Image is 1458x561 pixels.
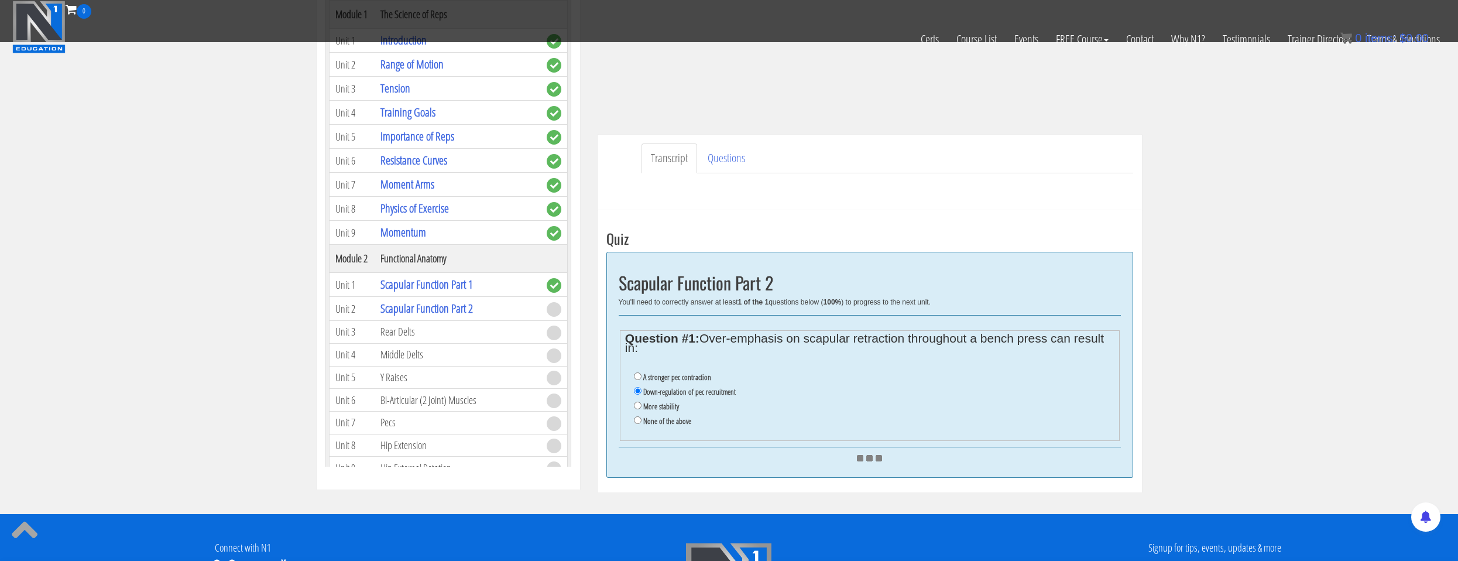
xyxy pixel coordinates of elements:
td: Unit 2 [329,53,375,77]
label: A stronger pec contraction [643,372,711,382]
td: Unit 7 [329,412,375,435]
td: Hip External Rotation [375,457,540,480]
a: Training Goals [380,104,435,120]
span: $ [1399,32,1406,45]
td: Unit 8 [329,197,375,221]
td: Unit 4 [329,101,375,125]
a: Scapular Function Part 1 [380,276,473,292]
td: Y Raises [375,366,540,389]
label: None of the above [643,416,691,426]
span: complete [547,106,561,121]
a: Momentum [380,224,426,240]
h4: Signup for tips, events, updates & more [981,542,1449,554]
strong: Question #1: [625,331,699,345]
a: 0 items: $0.00 [1340,32,1429,45]
span: 0 [77,4,91,19]
a: Course List [948,19,1006,60]
span: complete [547,202,561,217]
span: complete [547,226,561,241]
label: More stability [643,402,679,411]
a: Resistance Curves [380,152,447,168]
td: Rear Delts [375,321,540,344]
h2: Scapular Function Part 2 [619,273,1121,292]
td: Bi-Articular (2 Joint) Muscles [375,389,540,412]
a: Contact [1117,19,1162,60]
td: Unit 9 [329,221,375,245]
legend: Over-emphasis on scapular retraction throughout a bench press can result in: [625,334,1114,353]
a: 0 [66,1,91,17]
a: Scapular Function Part 2 [380,300,473,316]
a: Transcript [641,143,697,173]
td: Unit 6 [329,389,375,412]
span: items: [1365,32,1396,45]
td: Unit 2 [329,297,375,321]
a: Terms & Conditions [1358,19,1449,60]
span: complete [547,278,561,293]
td: Unit 5 [329,366,375,389]
div: You'll need to correctly answer at least questions below ( ) to progress to the next unit. [619,298,1121,306]
span: complete [547,130,561,145]
td: Unit 1 [329,273,375,297]
b: 1 of the 1 [737,298,769,306]
img: icon11.png [1340,32,1352,44]
a: Events [1006,19,1047,60]
bdi: 0.00 [1399,32,1429,45]
th: Module 2 [329,245,375,273]
span: complete [547,154,561,169]
td: Hip Extension [375,434,540,457]
td: Pecs [375,412,540,435]
h3: Quiz [606,231,1133,246]
span: complete [547,82,561,97]
a: Physics of Exercise [380,200,449,216]
a: Moment Arms [380,176,434,192]
a: Why N1? [1162,19,1214,60]
td: Unit 3 [329,77,375,101]
a: FREE Course [1047,19,1117,60]
span: complete [547,58,561,73]
a: Importance of Reps [380,128,454,144]
td: Unit 8 [329,434,375,457]
a: Questions [698,143,754,173]
h4: Connect with N1 [9,542,477,554]
span: complete [547,178,561,193]
td: Unit 6 [329,149,375,173]
b: 100% [824,298,842,306]
a: Testimonials [1214,19,1279,60]
td: Unit 7 [329,173,375,197]
a: Trainer Directory [1279,19,1358,60]
td: Unit 4 [329,343,375,366]
a: Certs [912,19,948,60]
td: Middle Delts [375,343,540,366]
span: 0 [1355,32,1361,45]
td: Unit 5 [329,125,375,149]
th: Functional Anatomy [375,245,540,273]
a: Tension [380,80,410,96]
td: Unit 3 [329,321,375,344]
img: n1-education [12,1,66,53]
td: Unit 9 [329,457,375,480]
label: Down-regulation of pec recruitment [643,387,736,396]
img: ajax_loader.gif [857,455,882,461]
a: Range of Motion [380,56,444,72]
